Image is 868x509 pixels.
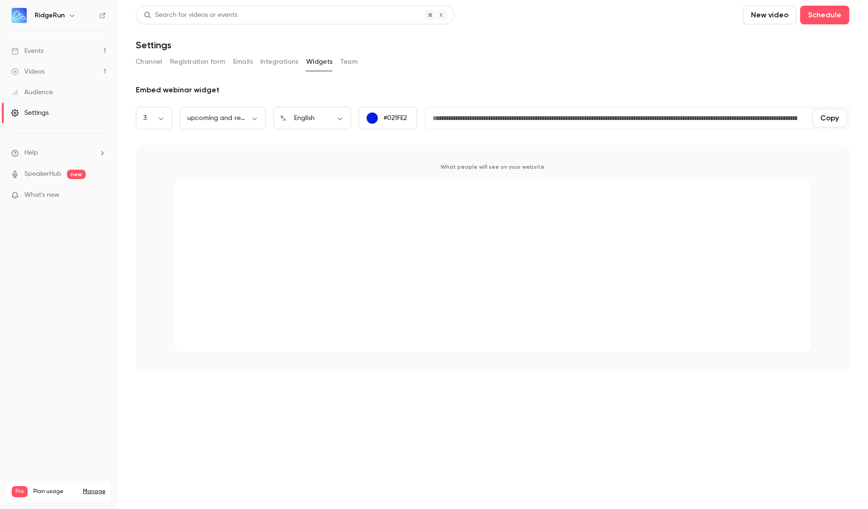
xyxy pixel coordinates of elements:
[24,148,38,158] span: Help
[743,6,796,24] button: New video
[136,54,162,69] button: Channel
[170,54,226,69] button: Registration form
[11,88,53,97] div: Audience
[11,46,44,56] div: Events
[136,113,172,123] div: 3
[144,10,237,20] div: Search for videos or events
[306,54,333,69] button: Widgets
[35,11,65,20] h6: RidgeRun
[359,107,417,129] button: #021FE2
[174,179,811,349] iframe: Contrast Upcoming Events
[24,169,61,179] a: SpeakerHub
[383,113,407,123] p: #021FE2
[33,488,77,495] span: Plan usage
[233,54,253,69] button: Emails
[260,54,299,69] button: Integrations
[173,163,812,171] p: What people will see on your website
[24,190,59,200] span: What's new
[12,486,28,497] span: Pro
[11,67,44,76] div: Videos
[287,113,351,123] div: English
[83,488,105,495] a: Manage
[180,113,266,123] div: upcoming and replays
[11,108,49,118] div: Settings
[800,6,849,24] button: Schedule
[67,170,86,179] span: new
[812,109,847,127] button: Copy
[136,84,849,96] div: Embed webinar widget
[136,39,171,51] h1: Settings
[11,148,106,158] li: help-dropdown-opener
[340,54,358,69] button: Team
[12,8,27,23] img: RidgeRun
